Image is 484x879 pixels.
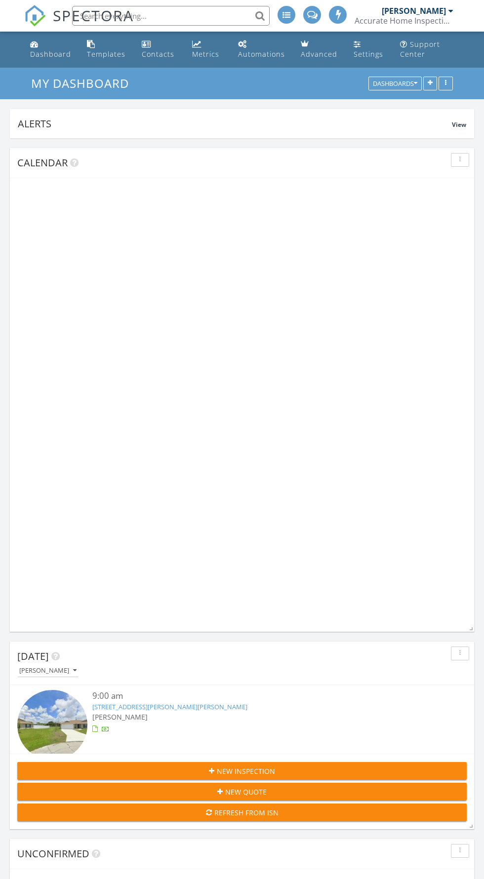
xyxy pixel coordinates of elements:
[368,77,422,91] button: Dashboards
[354,49,383,59] div: Settings
[382,6,446,16] div: [PERSON_NAME]
[234,36,289,64] a: Automations (Advanced)
[350,36,388,64] a: Settings
[92,712,148,722] span: [PERSON_NAME]
[24,13,134,34] a: SPECTORA
[25,807,459,818] div: Refresh from ISN
[138,36,180,64] a: Contacts
[92,690,430,702] div: 9:00 am
[297,36,342,64] a: Advanced
[373,80,417,87] div: Dashboards
[396,36,458,64] a: Support Center
[53,5,134,26] span: SPECTORA
[400,39,440,59] div: Support Center
[17,762,467,780] button: New Inspection
[17,156,68,169] span: Calendar
[142,49,174,59] div: Contacts
[30,49,71,59] div: Dashboard
[17,847,89,860] span: Unconfirmed
[92,702,247,711] a: [STREET_ADDRESS][PERSON_NAME][PERSON_NAME]
[18,117,452,130] div: Alerts
[83,36,130,64] a: Templates
[225,787,267,797] span: New Quote
[19,667,77,674] div: [PERSON_NAME]
[17,650,49,663] span: [DATE]
[452,120,466,129] span: View
[238,49,285,59] div: Automations
[17,783,467,801] button: New Quote
[217,766,275,776] span: New Inspection
[26,36,75,64] a: Dashboard
[17,690,467,763] a: 9:00 am [STREET_ADDRESS][PERSON_NAME][PERSON_NAME] [PERSON_NAME]
[17,690,87,760] img: streetview
[87,49,125,59] div: Templates
[355,16,453,26] div: Accurate Home Inspections
[192,49,219,59] div: Metrics
[188,36,226,64] a: Metrics
[17,803,467,821] button: Refresh from ISN
[31,75,137,91] a: My Dashboard
[17,664,79,678] button: [PERSON_NAME]
[24,5,46,27] img: The Best Home Inspection Software - Spectora
[72,6,270,26] input: Search everything...
[301,49,337,59] div: Advanced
